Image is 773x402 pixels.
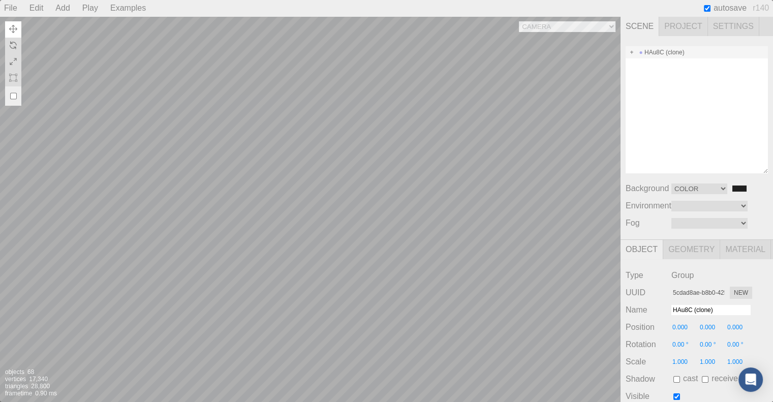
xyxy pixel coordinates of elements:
[621,17,659,36] span: Scene
[626,271,671,280] span: Type
[9,25,17,33] img: Translate (W)
[626,340,671,349] span: Rotation
[20,7,57,16] span: Support
[659,17,708,36] span: Project
[626,288,671,297] span: UUID
[730,287,752,299] button: New
[738,367,763,392] div: Open Intercom Messenger
[720,240,771,259] span: Material
[712,374,738,383] span: receive
[621,240,663,259] span: Object
[9,57,17,66] img: Scale (R)
[683,374,698,383] span: cast
[626,392,671,401] span: Visible
[10,88,17,104] input: Local
[626,201,671,210] span: Environment
[626,305,671,315] span: Name
[626,323,671,332] span: Position
[626,375,671,384] span: Shadow
[626,219,671,228] span: Fog
[9,41,17,49] img: Rotate (E)
[9,74,17,82] img: Toggle Multiple Selection (M)
[626,357,671,366] span: Scale
[714,4,747,13] span: autosave
[671,271,694,280] span: Group
[626,46,768,58] div: HAu8C (clone)
[626,184,671,193] span: Background
[663,240,720,259] span: Geometry
[708,17,759,36] span: Settings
